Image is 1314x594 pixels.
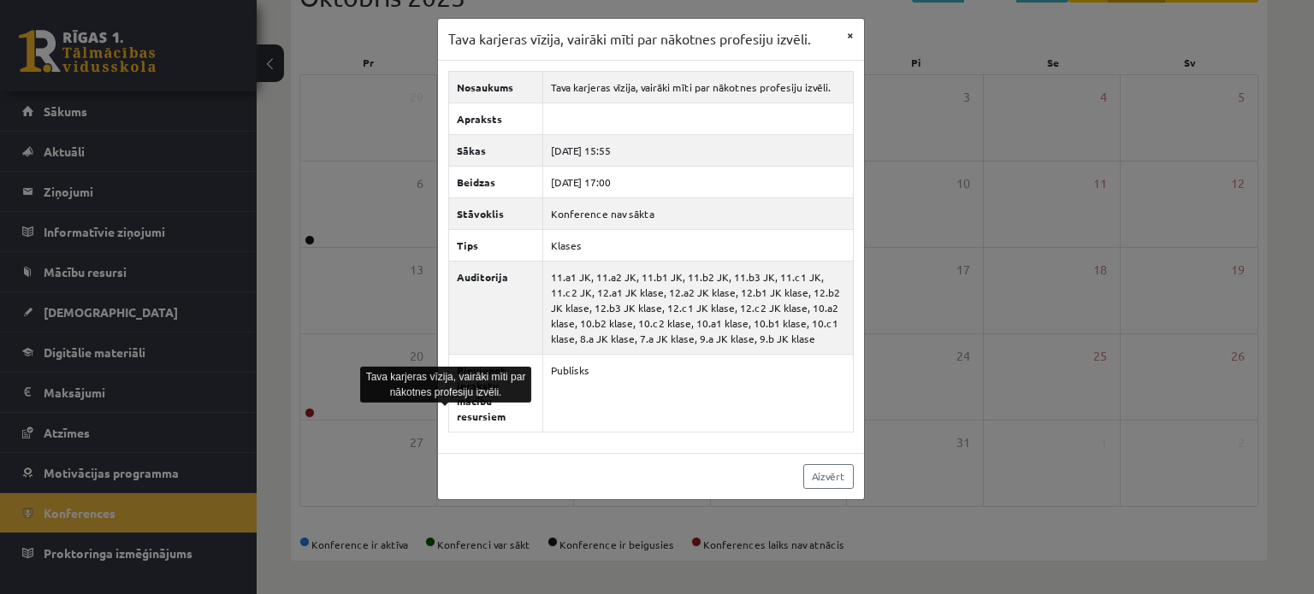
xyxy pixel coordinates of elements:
[837,19,864,51] button: ×
[448,229,543,261] th: Tips
[543,261,853,354] td: 11.a1 JK, 11.a2 JK, 11.b1 JK, 11.b2 JK, 11.b3 JK, 11.c1 JK, 11.c2 JK, 12.a1 JK klase, 12.a2 JK kl...
[448,103,543,134] th: Apraksts
[543,197,853,229] td: Konference nav sākta
[360,367,531,403] div: Tava karjeras vīzija, vairāki mīti par nākotnes profesiju izvēli.
[448,166,543,197] th: Beidzas
[543,71,853,103] td: Tava karjeras vīzija, vairāki mīti par nākotnes profesiju izvēli.
[448,261,543,354] th: Auditorija
[543,166,853,197] td: [DATE] 17:00
[543,229,853,261] td: Klases
[803,464,854,489] a: Aizvērt
[448,71,543,103] th: Nosaukums
[543,134,853,166] td: [DATE] 15:55
[448,29,811,50] h3: Tava karjeras vīzija, vairāki mīti par nākotnes profesiju izvēli.
[543,354,853,432] td: Publisks
[448,354,543,432] th: Pievienot ierakstu mācību resursiem
[448,134,543,166] th: Sākas
[448,197,543,229] th: Stāvoklis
